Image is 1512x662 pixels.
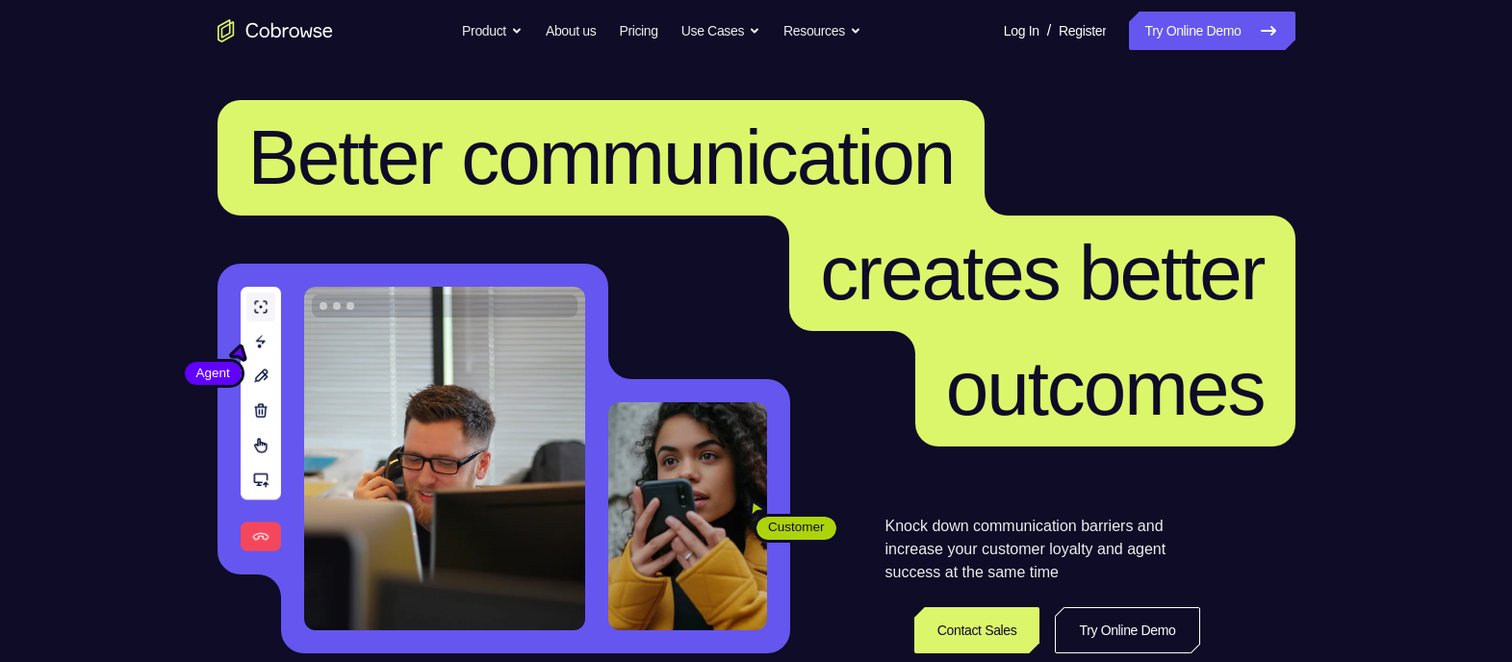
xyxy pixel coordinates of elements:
[546,12,596,50] a: About us
[681,12,760,50] button: Use Cases
[1055,607,1199,653] a: Try Online Demo
[1129,12,1294,50] a: Try Online Demo
[304,287,585,630] img: A customer support agent talking on the phone
[1047,19,1051,42] span: /
[1004,12,1039,50] a: Log In
[608,402,767,630] img: A customer holding their phone
[248,115,955,200] span: Better communication
[885,515,1200,584] p: Knock down communication barriers and increase your customer loyalty and agent success at the sam...
[946,345,1265,431] span: outcomes
[820,230,1264,316] span: creates better
[462,12,523,50] button: Product
[619,12,657,50] a: Pricing
[783,12,861,50] button: Resources
[1059,12,1106,50] a: Register
[914,607,1040,653] a: Contact Sales
[218,19,333,42] a: Go to the home page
